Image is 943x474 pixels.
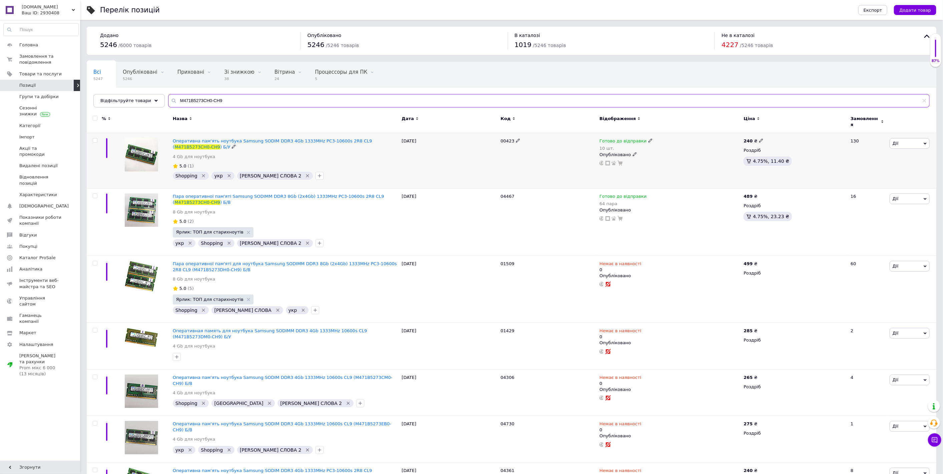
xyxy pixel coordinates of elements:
div: Опубліковано [599,152,740,158]
span: M471B5273CH0-CH9 [174,144,220,149]
span: Відновлення позицій [19,174,62,186]
span: Дії [893,141,898,146]
svg: Видалити мітку [201,308,206,313]
a: 4 Gb для ноутбука [173,436,215,442]
span: Shopping [175,401,197,406]
div: ₴ [744,421,757,427]
div: ₴ [744,328,757,334]
div: 16 [847,188,888,256]
a: 4 Gb для ноутбука [173,390,215,396]
span: Дії [893,264,898,269]
input: Пошук по назві позиції, артикулу і пошуковим запитам [168,94,930,107]
span: ) Б/В [220,200,230,205]
svg: Видалити мітку [305,173,310,178]
span: Всі [93,69,101,75]
span: Вітрина [275,69,295,75]
span: [PERSON_NAME] СЛОВА 2 [240,241,302,246]
div: Роздріб [744,430,845,436]
span: (1) [188,163,194,168]
span: Маркет [19,330,36,336]
span: Готово до відправки [599,138,646,145]
div: Перелік позицій [100,7,160,14]
img: Оперативная память для ноутбука Samsung SODIMM DDR3 4Gb 1333MHz PC3-10600s 2R8 CL9 (M471B5273CH0-... [125,138,158,171]
span: Замовлення та повідомлення [19,53,62,65]
b: 489 [744,194,753,199]
div: Роздріб [744,203,845,209]
svg: Видалити мітку [305,447,310,453]
span: 5 [315,76,367,81]
span: Shopping [175,308,197,313]
span: Імпорт [19,134,35,140]
span: В каталозі [515,33,540,38]
a: 4 Gb для ноутбука [173,343,215,349]
span: укр [289,308,297,313]
div: Опубліковано [599,273,740,279]
span: Категорії [19,123,40,129]
span: Shopping [201,241,223,246]
span: Каталог ProSale [19,255,55,261]
span: Управління сайтом [19,295,62,307]
span: Групи та добірки [19,94,59,100]
div: Роздріб [744,270,845,276]
a: 8 Gb для ноутбука [173,276,215,282]
span: Дії [893,196,898,201]
div: ₴ [744,193,757,199]
span: 4227 [722,41,739,49]
svg: Видалити мітку [346,401,351,406]
div: Опубліковано [599,433,740,439]
span: % [102,116,106,122]
div: 64 пара [599,201,646,206]
img: Пара оперативной памяти для ноутбука Samsung SODIMM DDR3 8Gb (2x4Gb) 1333MHz 10600s CL9 (M471B527... [125,261,158,292]
span: Покупці [19,244,37,250]
b: 265 [744,375,753,380]
span: Головна [19,42,38,48]
span: Сезонні знижки [19,105,62,117]
div: ₴ [744,468,757,474]
span: Дії [893,331,898,336]
span: Дії [893,377,898,382]
span: 38 [224,76,254,81]
a: Оперативная память для ноутбука Samsung SODIMM DDR3 4Gb 1333MHz 10600s CL9 (M471B5273DM0-CH9) Б/У [173,328,367,339]
div: Роздріб [744,384,845,390]
div: [DATE] [400,188,499,256]
span: Знижка закінчилась [93,94,147,100]
div: 87% [930,59,941,63]
div: 2 [847,323,888,369]
b: 275 [744,421,753,426]
span: Аналітика [19,266,42,272]
div: Опубліковано [599,387,740,393]
span: 04306 [501,375,514,380]
input: Пошук [4,24,78,36]
a: Оперативна пам'ять ноутбука Samsung SODIM DDR3 4Gb 1333MHz 10600s CL9 (M471B5273CM0-CH9) Б/В [173,375,392,386]
div: ₴ [744,375,757,381]
div: ₴ [744,138,763,144]
span: M471B5273CH0-CH9 [174,200,220,205]
div: Prom мікс 6 000 (13 місяців) [19,365,62,377]
div: [DATE] [400,369,499,416]
svg: Видалити мітку [275,308,281,313]
div: [DATE] [400,416,499,463]
div: [DATE] [400,133,499,188]
div: 60 [847,256,888,323]
span: 5.0 [179,286,186,291]
a: Оперативна пам'ять ноутбука Samsung SODIM DDR3 4Gb 1333MHz 10600s CL9 (M471B5273EB0-CH9) Б/В [173,421,391,432]
svg: Видалити мітку [187,241,193,246]
a: 8 Gb для ноутбука [173,209,215,215]
span: Замовлення [851,116,879,128]
span: Експорт [864,8,882,13]
span: Дії [893,424,898,429]
svg: Видалити мітку [267,401,272,406]
span: [PERSON_NAME] СЛОВА 2 [240,447,302,453]
span: Ярлик: ТОП для старихноутів [176,297,244,302]
span: Показники роботи компанії [19,214,62,226]
svg: Видалити мітку [226,173,232,178]
span: Характеристики [19,192,57,198]
span: 4.75%, 11.40 ₴ [753,158,789,164]
span: Немає в наявності [599,261,641,268]
span: [PERSON_NAME] СЛОВА 2 [280,401,342,406]
span: Немає в наявності [599,328,641,335]
button: Додати товар [894,5,936,15]
span: ) Б/У [220,144,230,149]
